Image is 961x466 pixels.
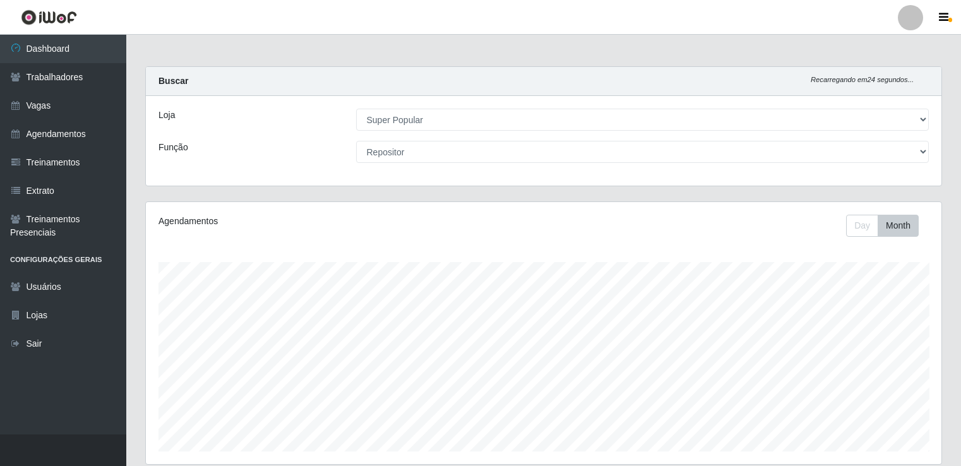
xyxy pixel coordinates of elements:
[846,215,919,237] div: First group
[158,76,188,86] strong: Buscar
[21,9,77,25] img: CoreUI Logo
[878,215,919,237] button: Month
[158,109,175,122] label: Loja
[846,215,878,237] button: Day
[846,215,929,237] div: Toolbar with button groups
[158,215,469,228] div: Agendamentos
[811,76,914,83] i: Recarregando em 24 segundos...
[158,141,188,154] label: Função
